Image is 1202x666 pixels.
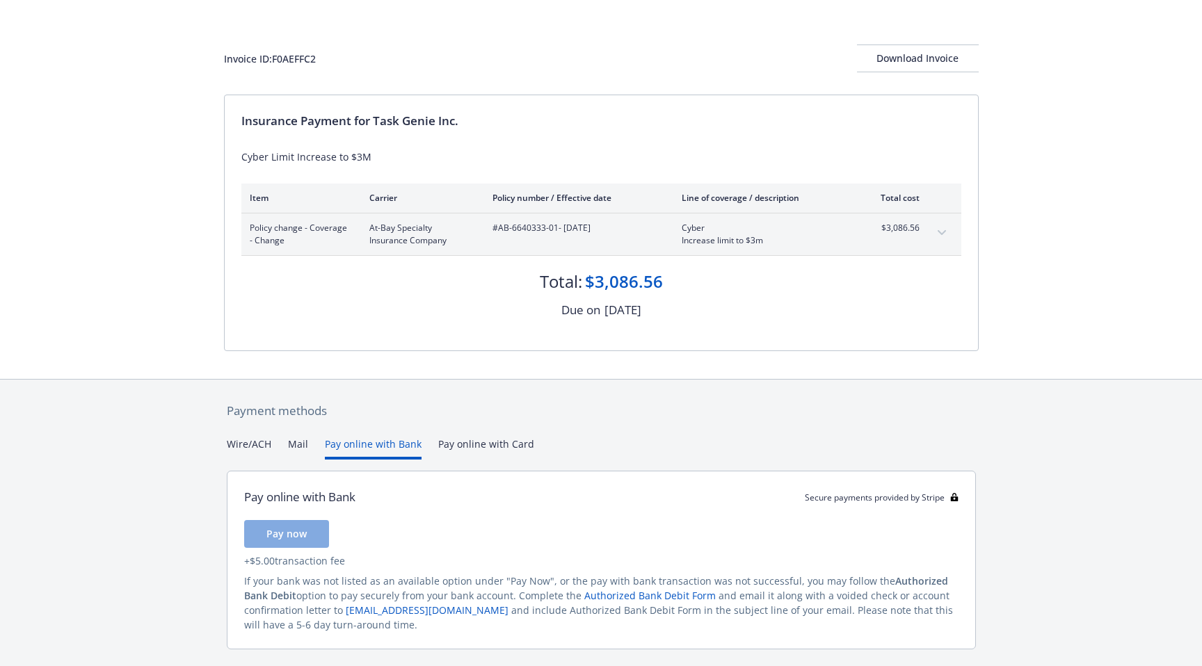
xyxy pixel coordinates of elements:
button: expand content [931,222,953,244]
a: Authorized Bank Debit Form [584,589,716,602]
span: CyberIncrease limit to $3m [682,222,845,247]
span: #AB-6640333-01 - [DATE] [492,222,659,234]
button: Download Invoice [857,44,979,72]
div: If your bank was not listed as an available option under "Pay Now", or the pay with bank transact... [244,574,959,632]
a: [EMAIL_ADDRESS][DOMAIN_NAME] [346,603,508,617]
button: Pay online with Card [438,437,534,460]
div: Cyber Limit Increase to $3M [241,149,961,164]
div: + $5.00 transaction fee [244,553,959,568]
div: Pay online with Bank [244,488,355,506]
div: Policy number / Effective date [492,192,659,204]
button: Pay now [244,520,329,548]
div: Line of coverage / description [682,192,845,204]
div: Insurance Payment for Task Genie Inc. [241,112,961,130]
div: Payment methods [227,402,976,420]
button: Pay online with Bank [325,437,422,460]
div: Carrier [369,192,470,204]
div: Total: [540,270,582,293]
span: At-Bay Specialty Insurance Company [369,222,470,247]
div: Policy change - Coverage - ChangeAt-Bay Specialty Insurance Company#AB-6640333-01- [DATE]CyberInc... [241,213,961,255]
div: Item [250,192,347,204]
div: Due on [561,301,600,319]
span: Pay now [266,527,307,540]
span: Increase limit to $3m [682,234,845,247]
div: Secure payments provided by Stripe [805,492,959,503]
span: Cyber [682,222,845,234]
div: Invoice ID: F0AEFFC2 [224,51,316,66]
div: Total cost [867,192,920,204]
div: [DATE] [604,301,641,319]
span: $3,086.56 [867,222,920,234]
span: Authorized Bank Debit [244,574,948,602]
button: Wire/ACH [227,437,271,460]
button: Mail [288,437,308,460]
span: Policy change - Coverage - Change [250,222,347,247]
div: $3,086.56 [585,270,663,293]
